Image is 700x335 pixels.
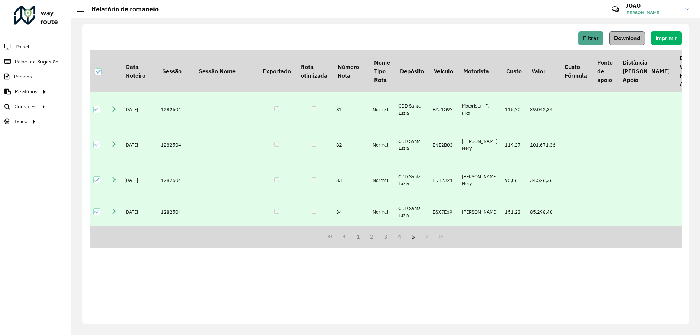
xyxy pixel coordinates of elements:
[583,35,599,41] span: Filtrar
[526,198,560,226] td: 85.298,40
[332,163,369,198] td: 83
[157,163,194,198] td: 1282504
[15,58,58,66] span: Painel de Sugestão
[379,230,393,244] button: 3
[365,230,379,244] button: 2
[16,43,29,51] span: Painel
[526,163,560,198] td: 34.526,36
[429,198,458,226] td: BSX7E69
[560,50,592,92] th: Custo Fórmula
[458,127,501,163] td: [PERSON_NAME] Nery
[296,50,332,92] th: Rota otimizada
[458,92,501,127] td: Motorista - F. Fixa
[332,50,369,92] th: Número Rota
[121,50,157,92] th: Data Roteiro
[14,73,32,81] span: Pedidos
[395,127,429,163] td: CDD Santa Luzia
[257,50,296,92] th: Exportado
[157,198,194,226] td: 1282504
[501,92,526,127] td: 115,70
[592,50,618,92] th: Ponto de apoio
[121,163,157,198] td: [DATE]
[157,127,194,163] td: 1282504
[526,50,560,92] th: Valor
[429,127,458,163] td: ENE2B03
[458,50,501,92] th: Motorista
[338,230,351,244] button: Previous Page
[332,198,369,226] td: 84
[625,9,680,16] span: [PERSON_NAME]
[651,31,682,45] button: Imprimir
[618,50,674,92] th: Distância [PERSON_NAME] Apoio
[395,198,429,226] td: CDD Santa Luzia
[526,92,560,127] td: 39.042,34
[625,2,680,9] h3: JOAO
[369,163,395,198] td: Normal
[395,50,429,92] th: Depósito
[14,118,27,125] span: Tático
[121,127,157,163] td: [DATE]
[407,230,420,244] button: 5
[458,198,501,226] td: [PERSON_NAME]
[121,198,157,226] td: [DATE]
[157,92,194,127] td: 1282504
[578,31,603,45] button: Filtrar
[351,230,365,244] button: 1
[656,35,677,41] span: Imprimir
[15,88,38,96] span: Relatórios
[369,127,395,163] td: Normal
[332,92,369,127] td: 81
[84,5,159,13] h2: Relatório de romaneio
[429,50,458,92] th: Veículo
[194,50,257,92] th: Sessão Nome
[369,92,395,127] td: Normal
[369,198,395,226] td: Normal
[458,163,501,198] td: [PERSON_NAME] Nery
[393,230,407,244] button: 4
[501,163,526,198] td: 95,06
[429,163,458,198] td: EKH7J21
[609,31,645,45] button: Download
[332,127,369,163] td: 82
[15,103,37,110] span: Consultas
[369,50,395,92] th: Nome Tipo Rota
[501,198,526,226] td: 151,23
[501,50,526,92] th: Custo
[526,127,560,163] td: 101.671,36
[324,230,338,244] button: First Page
[395,163,429,198] td: CDD Santa Luzia
[614,35,640,41] span: Download
[429,92,458,127] td: BYJ1G97
[395,92,429,127] td: CDD Santa Luzia
[501,127,526,163] td: 119,27
[157,50,194,92] th: Sessão
[121,92,157,127] td: [DATE]
[608,1,623,17] a: Contato Rápido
